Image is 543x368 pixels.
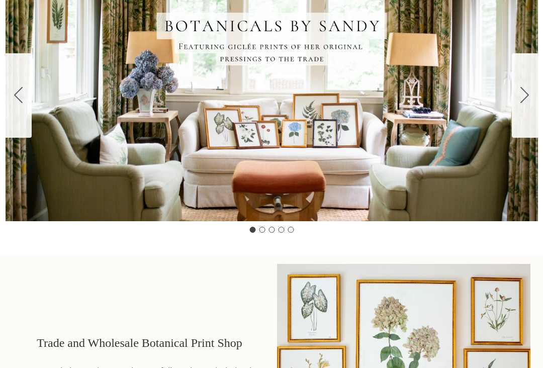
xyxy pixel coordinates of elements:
button: Go to slide 4 [278,227,284,233]
button: Go to slide 2 [259,227,265,233]
p: Trade and Wholesale Botanical Print Shop [37,334,242,352]
button: Go to slide 2 [512,53,538,138]
button: Go to slide 5 [6,53,32,138]
button: Go to slide 3 [268,227,275,233]
button: Go to slide 5 [288,227,294,233]
button: Go to slide 1 [249,227,255,233]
